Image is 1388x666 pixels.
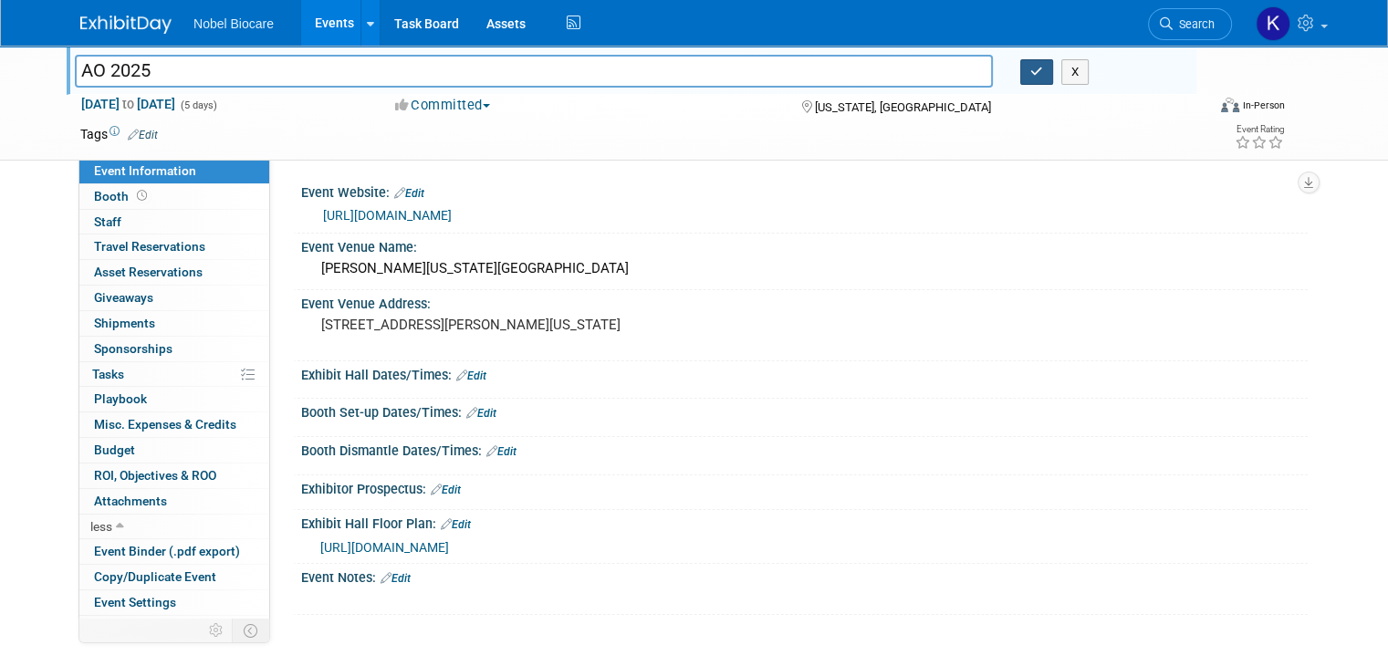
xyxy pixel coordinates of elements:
[79,210,269,234] a: Staff
[79,590,269,615] a: Event Settings
[301,290,1308,313] div: Event Venue Address:
[315,255,1294,283] div: [PERSON_NAME][US_STATE][GEOGRAPHIC_DATA]
[80,125,158,143] td: Tags
[1235,125,1284,134] div: Event Rating
[233,619,270,642] td: Toggle Event Tabs
[301,399,1308,422] div: Booth Set-up Dates/Times:
[1242,99,1285,112] div: In-Person
[90,519,112,534] span: less
[94,391,147,406] span: Playbook
[381,572,411,585] a: Edit
[94,239,205,254] span: Travel Reservations
[79,362,269,387] a: Tasks
[1061,59,1090,85] button: X
[80,96,176,112] span: [DATE] [DATE]
[79,159,269,183] a: Event Information
[94,189,151,203] span: Booth
[301,437,1308,461] div: Booth Dismantle Dates/Times:
[79,539,269,564] a: Event Binder (.pdf export)
[94,163,196,178] span: Event Information
[486,445,517,458] a: Edit
[79,515,269,539] a: less
[79,489,269,514] a: Attachments
[441,518,471,531] a: Edit
[201,619,233,642] td: Personalize Event Tab Strip
[92,367,124,381] span: Tasks
[120,97,137,111] span: to
[94,569,216,584] span: Copy/Duplicate Event
[320,540,449,555] a: [URL][DOMAIN_NAME]
[1173,17,1215,31] span: Search
[79,286,269,310] a: Giveaways
[301,475,1308,499] div: Exhibitor Prospectus:
[1221,98,1239,112] img: Format-Inperson.png
[94,442,135,457] span: Budget
[1107,95,1285,122] div: Event Format
[394,187,424,200] a: Edit
[301,564,1308,588] div: Event Notes:
[79,184,269,209] a: Booth
[79,387,269,411] a: Playbook
[94,417,236,432] span: Misc. Expenses & Credits
[1256,6,1290,41] img: Kaylie Ivester
[94,544,240,558] span: Event Binder (.pdf export)
[133,189,151,203] span: Booth not reserved yet
[179,99,217,111] span: (5 days)
[456,369,486,382] a: Edit
[79,412,269,437] a: Misc. Expenses & Credits
[79,337,269,361] a: Sponsorships
[431,484,461,496] a: Edit
[94,290,153,305] span: Giveaways
[815,100,991,114] span: [US_STATE], [GEOGRAPHIC_DATA]
[321,317,701,333] pre: [STREET_ADDRESS][PERSON_NAME][US_STATE]
[80,16,172,34] img: ExhibitDay
[193,16,274,31] span: Nobel Biocare
[79,438,269,463] a: Budget
[94,494,167,508] span: Attachments
[94,265,203,279] span: Asset Reservations
[94,316,155,330] span: Shipments
[301,234,1308,256] div: Event Venue Name:
[94,214,121,229] span: Staff
[79,260,269,285] a: Asset Reservations
[389,96,497,115] button: Committed
[79,234,269,259] a: Travel Reservations
[79,311,269,336] a: Shipments
[128,129,158,141] a: Edit
[301,510,1308,534] div: Exhibit Hall Floor Plan:
[323,208,452,223] a: [URL][DOMAIN_NAME]
[1148,8,1232,40] a: Search
[301,179,1308,203] div: Event Website:
[94,468,216,483] span: ROI, Objectives & ROO
[301,361,1308,385] div: Exhibit Hall Dates/Times:
[94,341,172,356] span: Sponsorships
[94,595,176,609] span: Event Settings
[79,463,269,488] a: ROI, Objectives & ROO
[466,407,496,420] a: Edit
[79,565,269,589] a: Copy/Duplicate Event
